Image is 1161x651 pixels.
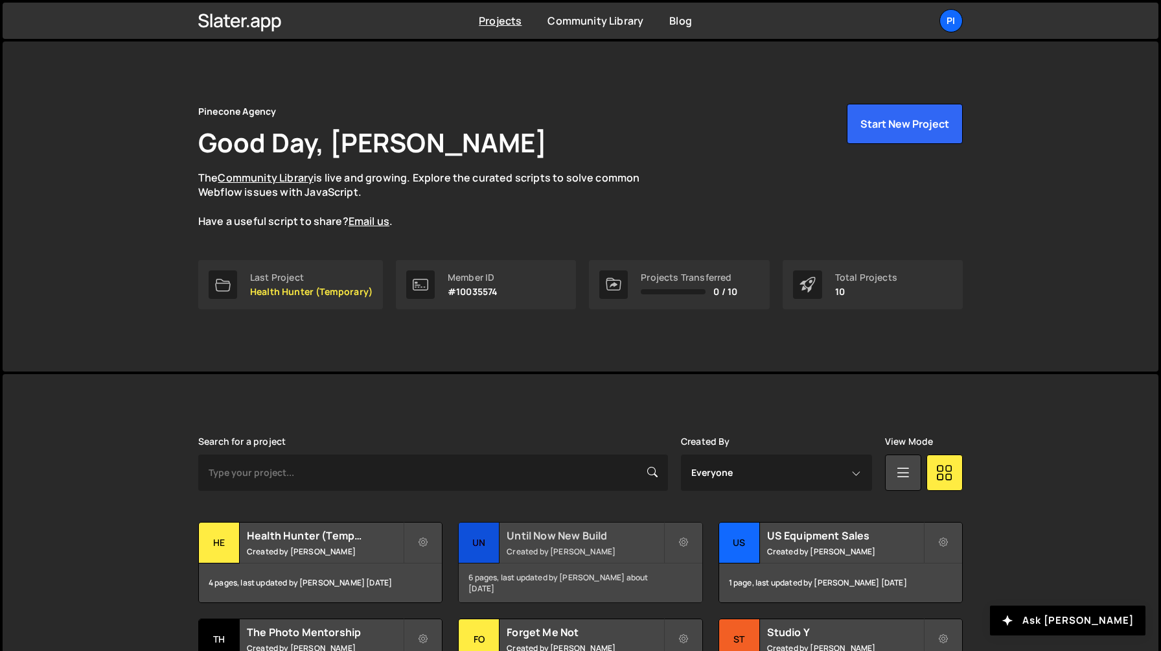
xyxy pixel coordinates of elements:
div: Last Project [250,272,373,283]
div: 6 pages, last updated by [PERSON_NAME] about [DATE] [459,563,702,602]
h1: Good Day, [PERSON_NAME] [198,124,547,160]
h2: The Photo Mentorship [247,625,403,639]
div: Un [459,523,500,563]
div: 1 page, last updated by [PERSON_NAME] [DATE] [719,563,962,602]
h2: Health Hunter (Temporary) [247,528,403,543]
a: Community Library [547,14,643,28]
a: Un Until Now New Build Created by [PERSON_NAME] 6 pages, last updated by [PERSON_NAME] about [DATE] [458,522,702,603]
a: Pi [939,9,963,32]
input: Type your project... [198,455,668,491]
a: Email us [349,214,389,228]
span: 0 / 10 [713,287,737,297]
h2: US Equipment Sales [767,528,923,543]
p: 10 [835,287,897,297]
p: The is live and growing. Explore the curated scripts to solve common Webflow issues with JavaScri... [198,171,665,229]
div: He [199,523,240,563]
div: 4 pages, last updated by [PERSON_NAME] [DATE] [199,563,442,602]
a: Community Library [218,171,314,185]
small: Created by [PERSON_NAME] [247,546,403,557]
div: Total Projects [835,272,897,283]
p: Health Hunter (Temporary) [250,287,373,297]
a: Blog [669,14,692,28]
a: Last Project Health Hunter (Temporary) [198,260,383,309]
small: Created by [PERSON_NAME] [507,546,663,557]
h2: Forget Me Not [507,625,663,639]
p: #10035574 [448,287,498,297]
div: Pinecone Agency [198,104,276,119]
a: He Health Hunter (Temporary) Created by [PERSON_NAME] 4 pages, last updated by [PERSON_NAME] [DATE] [198,522,443,603]
a: US US Equipment Sales Created by [PERSON_NAME] 1 page, last updated by [PERSON_NAME] [DATE] [718,522,963,603]
div: Projects Transferred [641,272,737,283]
label: Search for a project [198,436,286,447]
button: Ask [PERSON_NAME] [990,606,1145,635]
div: US [719,523,760,563]
div: Member ID [448,272,498,283]
a: Projects [479,14,522,28]
h2: Until Now New Build [507,528,663,543]
small: Created by [PERSON_NAME] [767,546,923,557]
button: Start New Project [847,104,963,144]
h2: Studio Y [767,625,923,639]
label: Created By [681,436,730,447]
label: View Mode [885,436,933,447]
